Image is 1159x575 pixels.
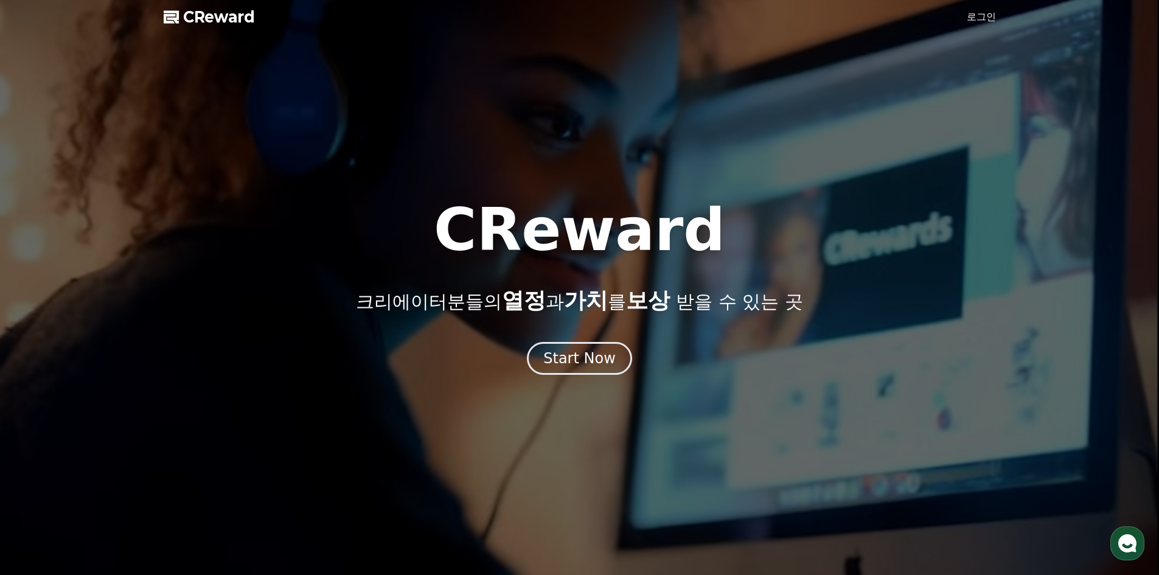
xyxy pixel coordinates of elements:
[543,349,616,368] div: Start Now
[183,7,255,27] span: CReward
[356,288,802,313] p: 크리에이터분들의 과 를 받을 수 있는 곳
[38,404,46,414] span: 홈
[4,386,80,416] a: 홈
[564,288,608,313] span: 가치
[157,386,234,416] a: 설정
[164,7,255,27] a: CReward
[967,10,996,24] a: 로그인
[80,386,157,416] a: 대화
[111,405,126,414] span: 대화
[626,288,670,313] span: 보상
[527,354,632,366] a: Start Now
[502,288,546,313] span: 열정
[188,404,203,414] span: 설정
[434,201,725,259] h1: CReward
[527,342,632,375] button: Start Now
